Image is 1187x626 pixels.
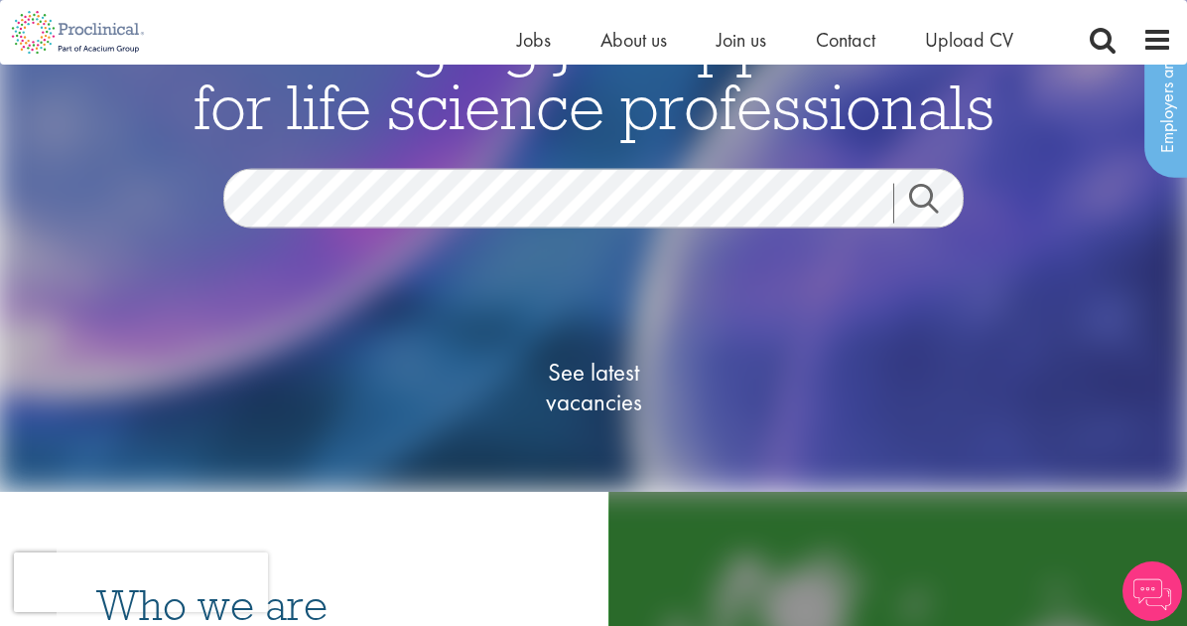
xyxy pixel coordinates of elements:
[14,552,268,612] iframe: reCAPTCHA
[893,183,979,223] a: Job search submit button
[925,27,1013,53] a: Upload CV
[517,27,551,53] a: Jobs
[494,357,693,416] span: See latest vacancies
[816,27,875,53] a: Contact
[494,277,693,496] a: See latestvacancies
[600,27,667,53] a: About us
[1122,561,1182,621] img: Chatbot
[717,27,766,53] a: Join us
